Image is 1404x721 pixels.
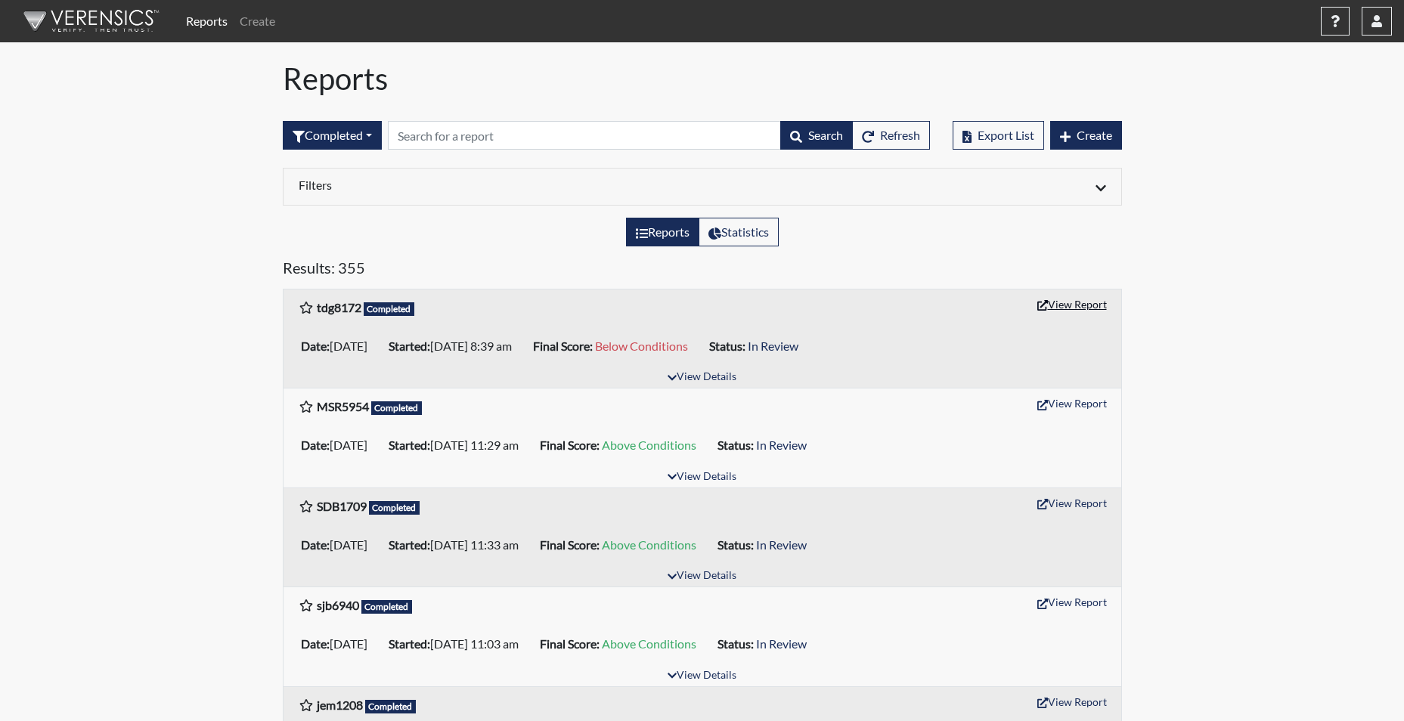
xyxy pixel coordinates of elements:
li: [DATE] 8:39 am [383,334,527,358]
button: Completed [283,121,382,150]
span: Below Conditions [595,339,688,353]
b: Date: [301,438,330,452]
span: In Review [748,339,798,353]
b: Started: [389,636,430,651]
b: Date: [301,636,330,651]
b: MSR5954 [317,399,369,413]
span: Completed [364,302,415,316]
button: View Report [1031,590,1114,614]
span: In Review [756,636,807,651]
span: In Review [756,438,807,452]
li: [DATE] [295,533,383,557]
input: Search by Registration ID, Interview Number, or Investigation Name. [388,121,781,150]
b: tdg8172 [317,300,361,314]
li: [DATE] 11:03 am [383,632,534,656]
h6: Filters [299,178,691,192]
b: Status: [717,636,754,651]
b: Status: [717,537,754,552]
button: Create [1050,121,1122,150]
button: Export List [953,121,1044,150]
b: Final Score: [540,537,600,552]
li: [DATE] 11:29 am [383,433,534,457]
span: Completed [371,401,423,415]
span: Completed [361,600,413,614]
b: jem1208 [317,698,363,712]
li: [DATE] [295,632,383,656]
span: Above Conditions [602,537,696,552]
label: View the list of reports [626,218,699,246]
button: View Details [661,467,743,487]
h1: Reports [283,60,1122,97]
li: [DATE] [295,433,383,457]
button: Refresh [852,121,930,150]
li: [DATE] 11:33 am [383,533,534,557]
button: View Report [1031,292,1114,316]
span: In Review [756,537,807,552]
b: Started: [389,438,430,452]
b: sjb6940 [317,598,359,612]
b: Status: [717,438,754,452]
label: View statistics about completed interviews [699,218,779,246]
span: Above Conditions [602,438,696,452]
span: Search [808,128,843,142]
button: Search [780,121,853,150]
b: SDB1709 [317,499,367,513]
button: View Details [661,666,743,686]
b: Date: [301,339,330,353]
button: View Details [661,566,743,586]
b: Final Score: [540,438,600,452]
div: Filter by interview status [283,121,382,150]
span: Completed [365,700,417,713]
span: Create [1077,128,1112,142]
b: Final Score: [533,339,593,353]
b: Date: [301,537,330,552]
a: Reports [180,6,234,36]
h5: Results: 355 [283,258,1122,283]
span: Completed [369,501,420,515]
span: Refresh [880,128,920,142]
button: View Report [1031,491,1114,515]
button: View Report [1031,391,1114,415]
b: Status: [709,339,745,353]
div: Click to expand/collapse filters [287,178,1117,196]
li: [DATE] [295,334,383,358]
b: Started: [389,339,430,353]
span: Above Conditions [602,636,696,651]
button: View Details [661,367,743,388]
button: View Report [1031,690,1114,713]
a: Create [234,6,281,36]
b: Final Score: [540,636,600,651]
b: Started: [389,537,430,552]
span: Export List [978,128,1034,142]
